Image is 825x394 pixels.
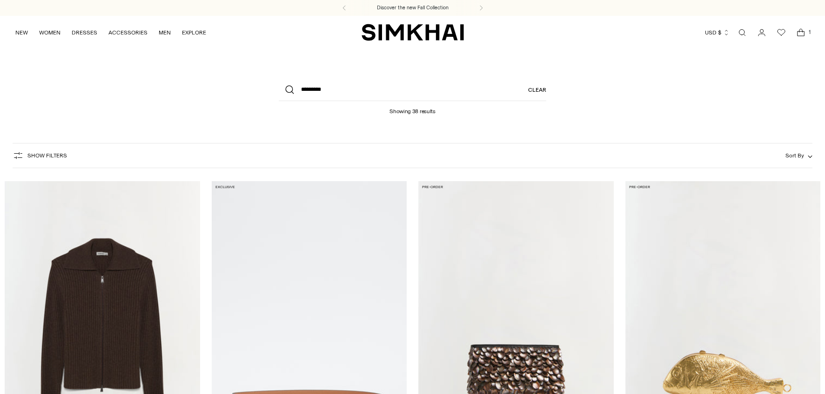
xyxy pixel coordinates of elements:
[791,23,810,42] a: Open cart modal
[752,23,771,42] a: Go to the account page
[785,152,804,159] span: Sort By
[733,23,751,42] a: Open search modal
[389,101,436,115] h1: Showing 38 results
[279,79,301,101] button: Search
[72,22,97,43] a: DRESSES
[182,22,206,43] a: EXPLORE
[772,23,791,42] a: Wishlist
[15,22,28,43] a: NEW
[13,148,67,163] button: Show Filters
[27,152,67,159] span: Show Filters
[159,22,171,43] a: MEN
[108,22,148,43] a: ACCESSORIES
[805,28,814,36] span: 1
[528,79,546,101] a: Clear
[705,22,730,43] button: USD $
[785,150,812,161] button: Sort By
[377,4,449,12] a: Discover the new Fall Collection
[362,23,464,41] a: SIMKHAI
[39,22,60,43] a: WOMEN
